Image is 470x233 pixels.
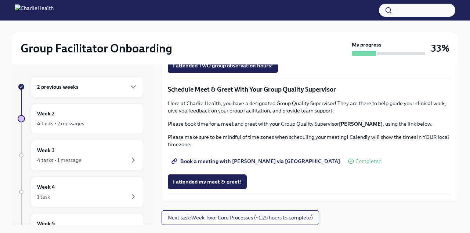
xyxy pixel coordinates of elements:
span: Next task : Week Two: Core Processes (~1.25 hours to complete) [168,214,313,221]
p: Please book time for a meet and greet with your Group Quality Supervisor , using the link below. [168,120,452,127]
h6: Week 3 [37,146,55,154]
span: Completed [355,159,382,164]
img: CharlieHealth [15,4,54,16]
p: Here at Charlie Health, you have a designated Group Quality Supervisor! They are there to help gu... [168,100,452,114]
div: 4 tasks • 2 messages [37,120,84,127]
a: Book a meeting with [PERSON_NAME] via [GEOGRAPHIC_DATA] [168,154,345,169]
strong: My progress [352,41,382,48]
h6: Week 5 [37,219,55,228]
h6: Week 4 [37,183,55,191]
h3: 33% [431,42,449,55]
span: I attended TWO group observation hours! [173,62,273,69]
span: Book a meeting with [PERSON_NAME] via [GEOGRAPHIC_DATA] [173,158,340,165]
p: Schedule Meet & Greet With Your Group Quality Supervisor [168,85,452,94]
a: Week 41 task [18,177,144,207]
div: 4 tasks • 1 message [37,156,82,164]
span: I attended my meet & greet! [173,178,242,185]
h6: Week 2 [37,110,55,118]
a: Week 34 tasks • 1 message [18,140,144,171]
button: I attended my meet & greet! [168,174,247,189]
h2: Group Facilitator Onboarding [21,41,172,56]
p: Please make sure to be mindful of time zones when scheduling your meeting! Calendly will show the... [168,133,452,148]
a: Week 24 tasks • 2 messages [18,103,144,134]
button: I attended TWO group observation hours! [168,58,278,73]
div: 2 previous weeks [31,76,144,97]
button: Next task:Week Two: Core Processes (~1.25 hours to complete) [162,210,319,225]
h6: 2 previous weeks [37,83,79,91]
strong: [PERSON_NAME] [339,121,383,127]
div: 1 task [37,193,50,200]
